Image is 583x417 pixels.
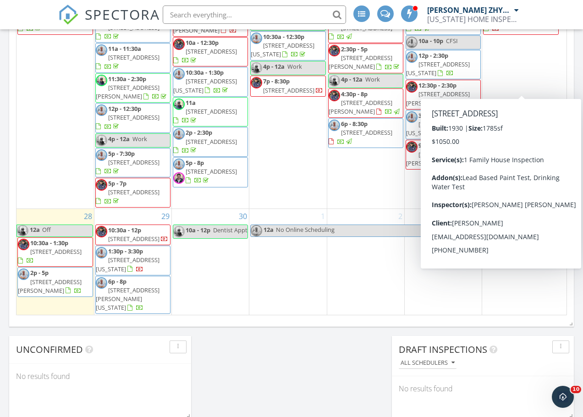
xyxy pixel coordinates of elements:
a: 5p - 7p [STREET_ADDRESS] [96,179,159,205]
img: img_1465.jpg [251,77,262,88]
a: 10:30a - 12p [STREET_ADDRESS] [95,225,170,245]
a: 12p - 2:30p [STREET_ADDRESS][US_STATE] [406,51,470,77]
a: 10:30a - 1:30p [STREET_ADDRESS][US_STATE] [173,67,248,97]
a: 12p - 12:30p [STREET_ADDRESS] [96,104,159,130]
div: NEW YORK HOME INSPECTIONS [427,15,519,24]
a: 5p - 8p [STREET_ADDRESS] [173,157,248,187]
span: [STREET_ADDRESS][PERSON_NAME] [406,90,470,107]
div: All schedulers [401,360,455,366]
a: Go to September 30, 2025 [237,209,249,224]
span: 9p - 10:30p [418,141,448,149]
a: 12:30p - 2:30p [STREET_ADDRESS][PERSON_NAME] [406,81,478,107]
span: [STREET_ADDRESS][US_STATE] [406,60,470,77]
span: 10 [571,386,581,393]
span: [STREET_ADDRESS] [108,113,159,121]
span: 6p - 8:30p [341,120,368,128]
span: [STREET_ADDRESS] [186,167,237,176]
span: 5p - 8p [186,159,204,167]
a: 11:30a - 2:30p [STREET_ADDRESS][PERSON_NAME] [95,73,170,103]
div: No results found [392,376,574,401]
a: 2p - 5p [STREET_ADDRESS][PERSON_NAME] [18,269,82,294]
span: 1:30p - 3:30p [108,247,143,255]
a: 10:30a - 1:30p [STREET_ADDRESS] [17,237,93,267]
input: Search everything... [163,5,346,24]
a: Go to September 29, 2025 [159,209,171,224]
a: 10a - 12:30p [STREET_ADDRESS] [173,37,248,67]
span: 12p - 12:30p [108,104,141,113]
span: 12a [263,225,274,236]
img: img_58301.jpg [173,128,185,140]
span: [STREET_ADDRESS] [108,235,159,243]
a: 4:30p - 8p [STREET_ADDRESS][PERSON_NAME] [329,90,401,115]
a: 2p - 5p [STREET_ADDRESS][PERSON_NAME] [17,267,93,297]
a: 5p - 7:30p [STREET_ADDRESS] [95,148,170,178]
span: 11a [186,99,196,107]
img: img_1465.jpg [329,45,340,56]
a: 9p - 10:30p [STREET_ADDRESS][PERSON_NAME] [406,141,470,167]
span: 12a [29,225,40,236]
a: 1p - 4p [STREET_ADDRESS] [484,6,547,32]
a: 6p - 8:30p [STREET_ADDRESS] [328,118,403,148]
span: [STREET_ADDRESS] [341,24,392,32]
img: img_1465.jpg [406,141,418,153]
a: 12:30p - 2:30p [STREET_ADDRESS][PERSON_NAME] [406,80,481,110]
a: 11a - 1:30p [STREET_ADDRESS] [329,15,392,41]
a: 10:30a - 12:30p [STREET_ADDRESS][US_STATE] [250,31,325,61]
span: 10:30a - 1:30p [30,239,68,247]
span: 11a - 11:30a [108,44,141,53]
span: 10:30a - 12:30p [263,33,304,41]
a: 6p - 8p [STREET_ADDRESS][PERSON_NAME][US_STATE] [95,276,170,314]
a: 11a [STREET_ADDRESS] [173,99,237,124]
a: 7p - 8:30p [STREET_ADDRESS] [250,76,325,96]
span: 12:30p - 2:30p [418,81,456,89]
a: 6p - 8p [STREET_ADDRESS][PERSON_NAME][US_STATE] [96,277,159,312]
span: Work [132,135,147,143]
img: img_58301.jpg [96,277,107,289]
img: img_1465.jpg [173,38,185,50]
a: 10:30a - 1:30p [STREET_ADDRESS][US_STATE] [173,68,237,94]
div: No results found [9,364,191,389]
img: img_1465.jpg [406,81,418,93]
span: [STREET_ADDRESS][PERSON_NAME] [18,278,82,295]
span: [STREET_ADDRESS] [108,188,159,196]
span: 3p - 5:30p [418,111,445,120]
img: img_1465.jpg [18,239,29,250]
td: Go to September 30, 2025 [172,208,249,315]
span: [STREET_ADDRESS][US_STATE] [406,120,470,137]
span: [STREET_ADDRESS] [186,47,237,55]
a: Go to October 4, 2025 [552,209,560,224]
a: 11a - 11:30a [STREET_ADDRESS] [95,43,170,73]
span: 5p - 7p [108,179,126,187]
img: img_31691.jpg [17,225,28,236]
td: Go to September 28, 2025 [16,208,94,315]
span: Unconfirmed [16,343,83,356]
span: 2p - 5p [30,269,49,277]
img: img_58301.jpg [406,37,418,48]
img: img_31691.jpg [251,62,262,74]
a: 5p - 8p [STREET_ADDRESS] [186,159,237,184]
span: 10a - 10p [418,37,443,45]
a: 4:30p - 8p [STREET_ADDRESS][PERSON_NAME] [328,88,403,118]
span: [STREET_ADDRESS] [30,247,82,256]
a: 12p - 2:30p [STREET_ADDRESS][US_STATE] [406,50,481,80]
a: 10:30a - 12p [STREET_ADDRESS] [108,226,168,243]
a: 2:30p - 5p [STREET_ADDRESS][PERSON_NAME] [329,45,401,71]
img: img_58301.jpg [173,68,185,80]
a: 2p - 2:30p [STREET_ADDRESS] [173,127,248,157]
img: img_1465.jpg [96,179,107,191]
img: img_1465.jpg [329,90,340,101]
span: [STREET_ADDRESS] [108,53,159,61]
a: 10a - 10:30a [STREET_ADDRESS] [96,15,159,40]
span: [STREET_ADDRESS][US_STATE] [251,41,314,58]
img: img_58301.jpg [251,33,262,44]
a: 10a - 12:30p [STREET_ADDRESS] [173,38,237,64]
span: [STREET_ADDRESS] [341,128,392,137]
span: 10a - 12p [186,226,210,234]
img: img_58301.jpg [96,44,107,56]
img: img_58301.jpg [329,120,340,131]
a: 10a - 1p [STREET_ADDRESS] [484,239,547,264]
img: img_58301.jpg [96,104,107,116]
span: 4p - 12a [341,75,363,83]
span: [STREET_ADDRESS] [108,158,159,166]
a: 3p - 5:30p [STREET_ADDRESS][US_STATE] [406,110,481,140]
